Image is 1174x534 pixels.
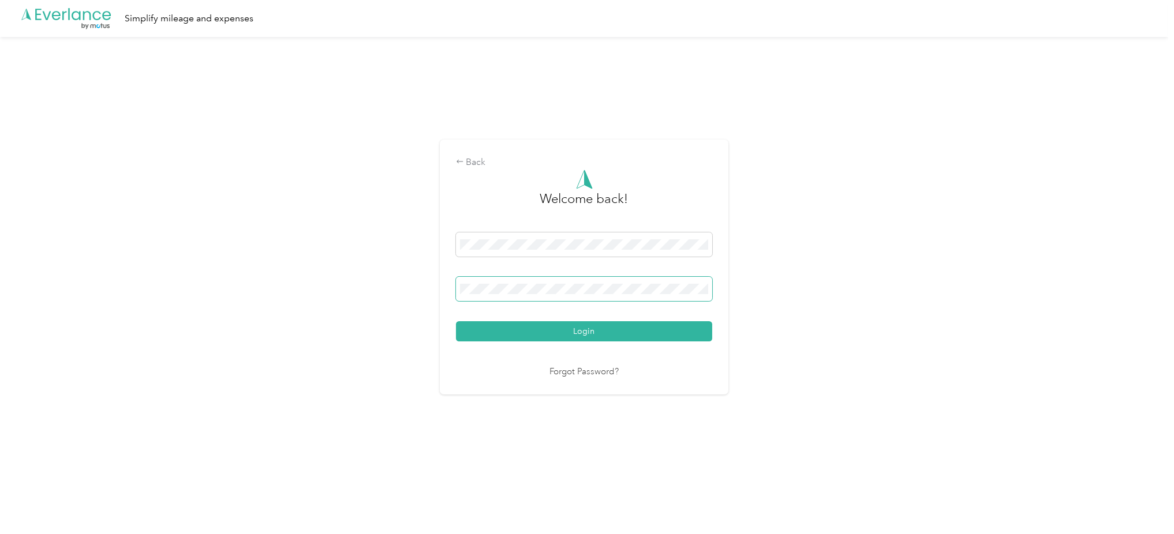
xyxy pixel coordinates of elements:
[125,12,253,26] div: Simplify mileage and expenses
[549,366,619,379] a: Forgot Password?
[456,156,712,170] div: Back
[456,321,712,341] button: Login
[540,189,629,220] h3: greeting
[1109,469,1174,534] iframe: Everlance-gr Chat Button Frame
